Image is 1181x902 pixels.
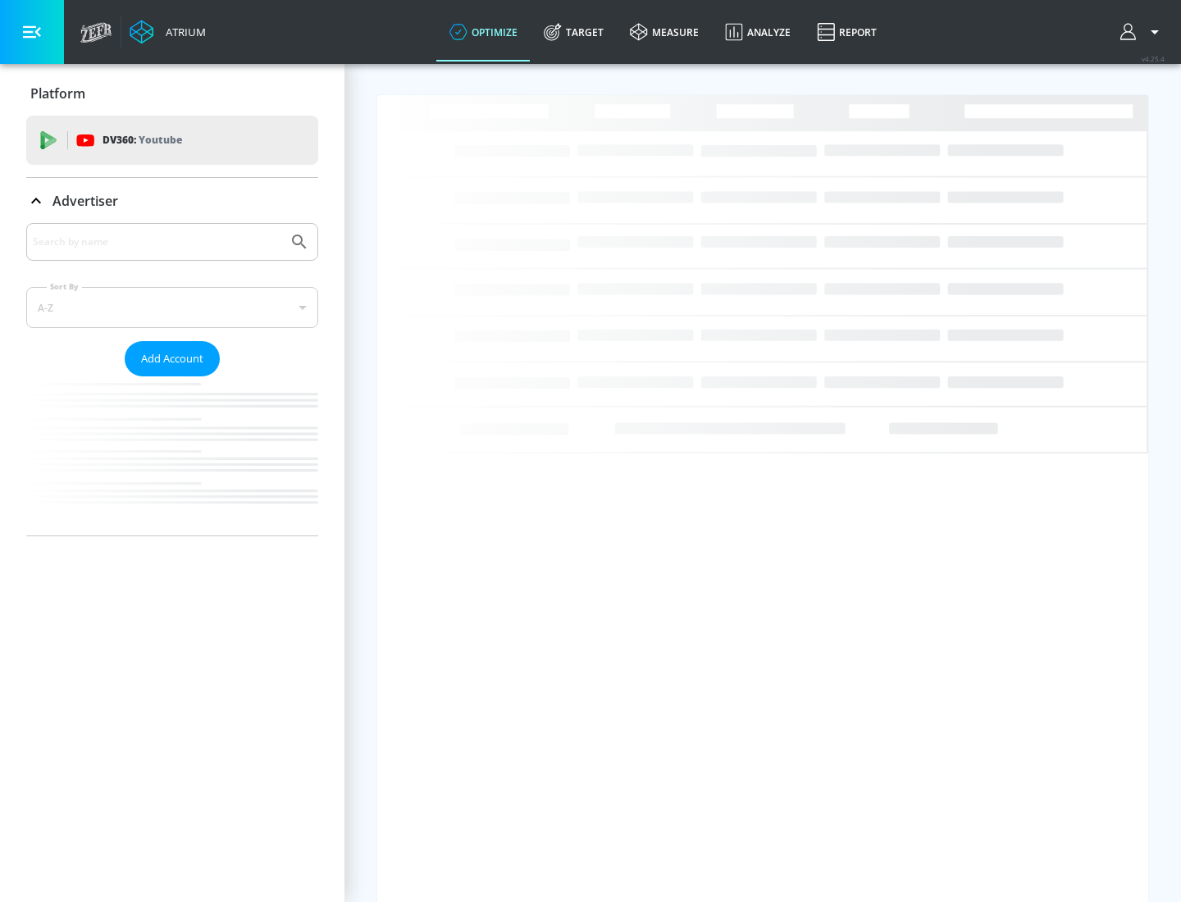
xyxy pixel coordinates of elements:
div: Advertiser [26,223,318,535]
div: Platform [26,71,318,116]
div: Atrium [159,25,206,39]
a: Report [804,2,890,61]
div: Advertiser [26,178,318,224]
a: Atrium [130,20,206,44]
p: DV360: [103,131,182,149]
p: Youtube [139,131,182,148]
button: Add Account [125,341,220,376]
a: Analyze [712,2,804,61]
p: Platform [30,84,85,102]
a: optimize [436,2,531,61]
a: Target [531,2,617,61]
nav: list of Advertiser [26,376,318,535]
label: Sort By [47,281,82,292]
div: DV360: Youtube [26,116,318,165]
a: measure [617,2,712,61]
div: A-Z [26,287,318,328]
input: Search by name [33,231,281,253]
span: Add Account [141,349,203,368]
span: v 4.25.4 [1142,54,1165,63]
p: Advertiser [52,192,118,210]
